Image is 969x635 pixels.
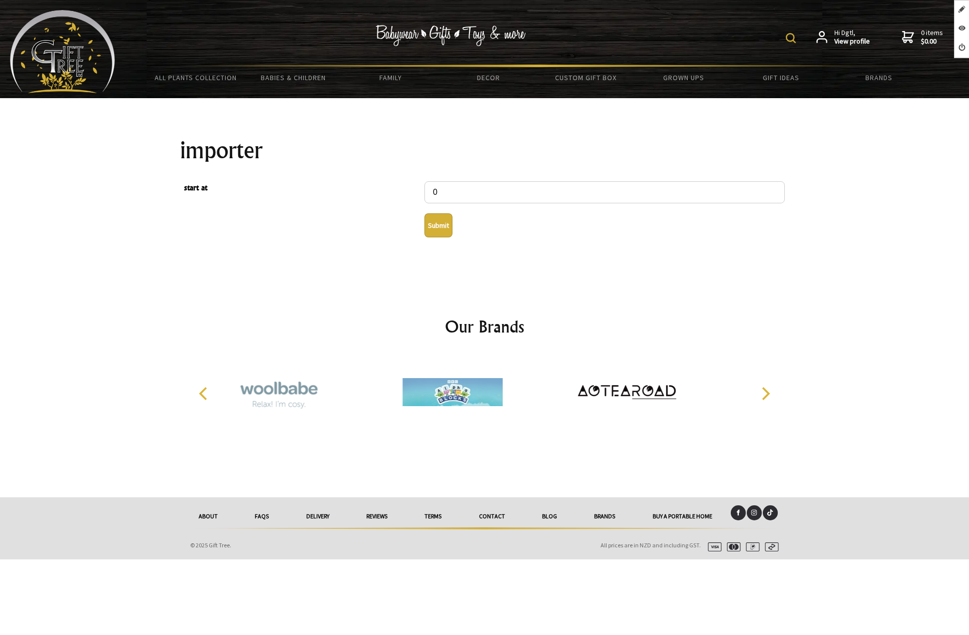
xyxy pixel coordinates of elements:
strong: View profile [834,37,870,46]
input: start at [424,181,785,203]
a: delivery [288,505,348,527]
a: Contact [460,505,524,527]
img: Woolbabe [228,355,328,430]
a: Terms [406,505,460,527]
img: Babyware - Gifts - Toys and more... [10,10,115,93]
a: Gift Ideas [732,67,830,88]
a: Hi Dgtl,View profile [816,29,870,46]
a: 0 items$0.00 [902,29,943,46]
span: start at [184,181,419,196]
span: Hi Dgtl, [834,29,870,46]
img: visa.svg [704,542,722,551]
a: Brands [576,505,634,527]
img: Babywear - Gifts - Toys & more [375,25,526,46]
span: All prices are in NZD and including GST. [601,541,701,549]
a: Brands [830,67,927,88]
a: Custom Gift Box [537,67,635,88]
a: About [180,505,236,527]
button: Next [754,383,776,405]
img: mastercard.svg [723,542,741,551]
a: Family [342,67,439,88]
button: Submit [424,213,452,237]
a: Instagram [747,505,762,520]
img: paypal.svg [742,542,760,551]
span: 0 items [921,28,943,46]
img: Aotearoad [577,355,677,430]
a: Buy a Portable Home [634,505,731,527]
a: reviews [348,505,406,527]
span: © 2025 Gift Tree. [190,541,231,549]
a: Decor [439,67,537,88]
h2: Our Brands [188,314,781,339]
a: Facebook [731,505,746,520]
a: All Plants Collection [147,67,244,88]
a: FAQs [236,505,287,527]
a: Tiktok [763,505,778,520]
img: product search [786,33,796,43]
h1: importer [180,138,789,162]
img: Alphablocks [403,355,503,430]
a: Babies & Children [244,67,342,88]
a: Blog [524,505,576,527]
strong: $0.00 [921,37,943,46]
a: Grown Ups [635,67,732,88]
img: afterpay.svg [761,542,779,551]
button: Previous [193,383,215,405]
